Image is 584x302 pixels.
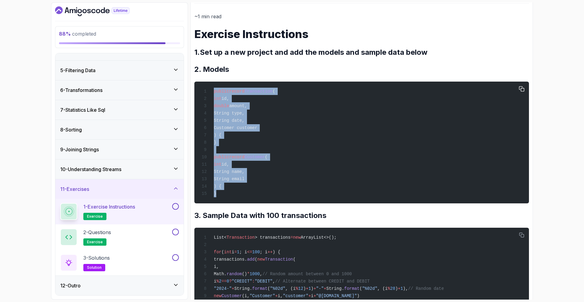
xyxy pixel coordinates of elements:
button: 12-Outro [55,276,184,295]
span: (i, [242,293,249,298]
span: random [227,272,242,276]
span: % [296,286,298,291]
span: "Customer" [250,293,275,298]
h3: 5 - Filtering Data [60,67,96,74]
span: int [224,250,232,255]
span: i [311,293,313,298]
button: 6-Transformations [55,80,184,100]
span: i [232,250,234,255]
span: int [214,162,221,167]
button: 5-Filtering Data [55,61,184,80]
span: Transaction [245,89,273,94]
span: "-" [316,286,324,291]
span: 28 [390,286,395,291]
span: i [214,279,216,284]
h3: 9 - Joining Strings [60,146,99,153]
p: 3 - Solutions [83,254,110,262]
span: + [398,286,400,291]
span: id, [221,162,229,167]
span: completed [59,31,96,37]
span: record [229,89,244,94]
button: 2-Questionsexercise [60,229,179,246]
span: + [308,293,311,298]
span: ++ [268,250,273,255]
span: List< [214,235,227,240]
span: 2 [219,279,221,284]
span: solution [87,265,102,270]
span: % [216,279,219,284]
span: // Random date [408,286,444,291]
span: ( [265,155,267,160]
span: Customer [221,293,242,298]
h2: 3. Sample Data with 100 transactions [194,211,529,220]
span: ) { [273,250,280,255]
span: ( [255,257,257,262]
span: () [242,272,247,276]
span: String name, [214,169,245,174]
button: 3-Solutionssolution [60,254,179,271]
span: String type, [214,111,245,116]
span: 1 [308,286,311,291]
span: new [257,257,265,262]
span: , (i [377,286,388,291]
span: ( [360,286,362,291]
span: i, [278,293,283,298]
span: = [234,250,237,255]
span: Transaction [265,257,293,262]
span: ) [311,286,313,291]
h3: 12 - Outro [60,282,81,289]
p: ~1 min read [194,12,529,21]
span: , [260,272,262,276]
span: = [290,235,293,240]
span: : [252,279,255,284]
span: > transactions [255,235,290,240]
span: public [214,89,229,94]
span: + [306,286,308,291]
span: String. [234,286,252,291]
a: Dashboard [55,6,144,16]
span: ? [229,279,231,284]
span: 88 % [59,31,71,37]
span: for [214,250,221,255]
span: 1 [400,286,403,291]
span: "CREDIT" [232,279,252,284]
span: String date, [214,118,245,123]
span: "@[DOMAIN_NAME]" [316,293,357,298]
span: "%02d" [362,286,377,291]
span: ; i [239,250,247,255]
span: ) [357,293,360,298]
button: 9-Joining Strings [55,140,184,159]
h3: 11 - Exercises [60,185,89,193]
span: ) [303,286,306,291]
span: Customer customer [214,125,257,130]
span: "%02d" [270,286,285,291]
button: 10-Understanding Streams [55,160,184,179]
span: Math. [214,272,227,276]
span: record [229,155,244,160]
span: ), [403,286,408,291]
span: int [214,96,221,101]
span: } [214,191,216,196]
h2: 1.Set up a new project and add the models and sample data below [194,47,529,57]
span: exercise [87,214,103,219]
span: format [252,286,267,291]
span: transactions. [214,257,247,262]
span: new [293,235,301,240]
span: + [314,286,316,291]
span: + [232,286,234,291]
span: "2024-" [214,286,232,291]
span: , [273,279,275,284]
button: 7-Statistics Like Sql [55,100,184,120]
h2: 2. Models [194,65,529,74]
span: == [221,279,227,284]
span: 0 [227,279,229,284]
span: // Random amount between 0 and 1000 [262,272,352,276]
span: String. [326,286,344,291]
span: amount, [229,104,247,108]
span: 1000 [250,272,260,276]
span: 1 [237,250,239,255]
span: ; i [260,250,267,255]
span: Transaction [227,235,255,240]
h3: 10 - Understanding Streams [60,166,121,173]
span: ( [293,257,295,262]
